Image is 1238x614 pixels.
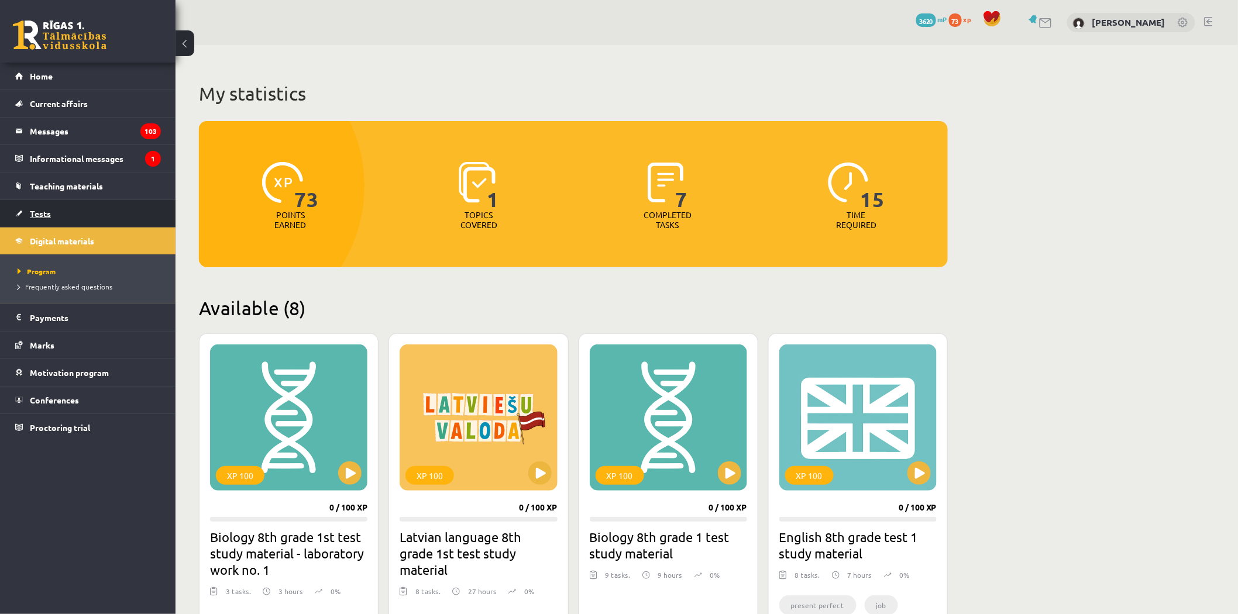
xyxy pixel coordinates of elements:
font: English 8th grade test 1 study material [779,529,918,561]
font: 0% [710,570,720,579]
font: xp [964,15,971,24]
img: icon-xp-0682a9bc20223a9ccc6f5883a126b849a74cddfe5390d2b41b4391c66f2066e7.svg [262,162,303,203]
font: XP 100 [227,470,253,481]
font: 8 tasks. [795,570,820,579]
a: Conferences [15,387,161,413]
font: 3620 [919,16,933,26]
font: 3 hours [278,587,303,596]
font: Time required [836,209,876,230]
font: mP [938,15,947,24]
font: 15 [860,187,885,212]
a: Program [18,266,164,277]
font: Motivation program [30,367,109,378]
a: Informational messages1 [15,145,161,172]
font: Teaching materials [30,181,103,191]
font: Tests [30,208,51,219]
a: Motivation program [15,359,161,386]
font: 73 [952,16,959,26]
font: Latvian language 8th grade 1st test study material [400,529,521,577]
font: Informational messages [30,153,123,164]
font: Points earned [274,209,306,230]
img: Karl Berg [1073,18,1085,29]
font: job [876,601,886,610]
font: Home [30,71,53,81]
font: Digital materials [30,236,94,246]
a: Digital materials [15,227,161,254]
font: XP 100 [417,470,443,481]
a: Tests [15,200,161,227]
font: Completed tasks [644,209,692,230]
font: 9 tasks. [606,570,631,579]
a: Riga 1st Distance Learning Secondary School [13,20,106,50]
font: 0% [524,587,534,596]
font: 7 [675,187,687,212]
font: 73 [294,187,319,212]
font: 103 [145,126,157,136]
font: 7 hours [848,570,872,579]
a: Payments [15,304,161,331]
a: Frequently asked questions [18,281,164,292]
a: Teaching materials [15,173,161,199]
img: icon-clock-7be60019b62300814b6bd22b8e044499b485619524d84068768e800edab66f18.svg [828,162,869,203]
font: XP 100 [607,470,633,481]
a: Marks [15,332,161,358]
font: Available (8) [199,296,305,319]
font: My statistics [199,82,306,105]
font: 27 hours [468,587,497,596]
font: Conferences [30,395,79,405]
font: Marks [30,340,54,350]
font: 8 tasks. [415,587,441,596]
font: Proctoring trial [30,422,90,433]
a: 3620 mP [916,15,947,24]
font: Payments [30,312,68,323]
font: 0% [331,587,341,596]
a: Current affairs [15,90,161,117]
font: Program [27,267,56,276]
a: Proctoring trial [15,414,161,441]
font: Topics covered [460,209,498,230]
font: present perfect [791,601,845,610]
a: [PERSON_NAME] [1092,16,1165,28]
img: icon-learned-topics-4a711ccc23c960034f471b6e78daf4a3bad4a20eaf4de84257b87e66633f6470.svg [459,162,496,203]
font: 1 [487,187,499,212]
font: Messages [30,126,68,136]
font: 0% [900,570,910,579]
font: Biology 8th grade 1 test study material [590,529,730,561]
font: Frequently asked questions [25,282,112,291]
a: Home [15,63,161,89]
img: icon-completed-tasks-ad58ae20a441b2904462921112bc710f1caf180af7a3daa7317a5a94f2d26646.svg [648,162,684,203]
font: XP 100 [796,470,823,481]
font: Biology 8th grade 1st test study material - laboratory work no. 1 [210,529,364,577]
font: 1 [151,154,155,163]
font: 9 hours [658,570,683,579]
a: Messages103 [15,118,161,144]
a: 73 xp [949,15,977,24]
font: 3 tasks. [226,587,251,596]
font: Current affairs [30,98,88,109]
